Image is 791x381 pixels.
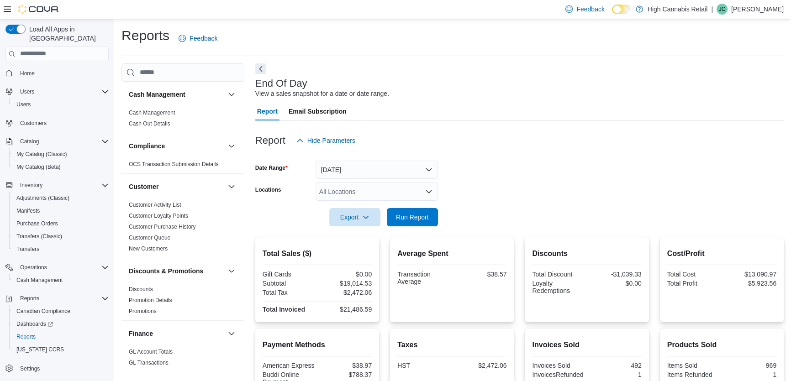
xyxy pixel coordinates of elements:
[255,78,307,89] h3: End Of Day
[16,320,53,328] span: Dashboards
[16,136,42,147] button: Catalog
[532,371,585,378] div: InvoicesRefunded
[255,164,288,172] label: Date Range
[387,208,438,226] button: Run Report
[289,102,347,120] span: Email Subscription
[129,201,181,209] span: Customer Activity List
[129,266,203,276] h3: Discounts & Promotions
[129,212,188,219] span: Customer Loyalty Points
[16,220,58,227] span: Purchase Orders
[129,297,172,304] span: Promotion Details
[16,118,50,129] a: Customers
[129,286,153,292] a: Discounts
[16,293,43,304] button: Reports
[319,271,372,278] div: $0.00
[129,161,219,168] span: OCS Transaction Submission Details
[16,117,109,129] span: Customers
[9,217,112,230] button: Purchase Orders
[667,248,776,259] h2: Cost/Profit
[16,180,109,191] span: Inventory
[2,135,112,148] button: Catalog
[129,110,175,116] a: Cash Management
[129,234,170,241] span: Customer Queue
[329,208,380,226] button: Export
[121,346,244,372] div: Finance
[20,295,39,302] span: Reports
[255,135,285,146] h3: Report
[13,306,74,317] a: Canadian Compliance
[454,271,507,278] div: $38.57
[2,85,112,98] button: Users
[20,264,47,271] span: Operations
[129,266,224,276] button: Discounts & Promotions
[13,231,109,242] span: Transfers (Classic)
[226,89,237,100] button: Cash Management
[9,343,112,356] button: [US_STATE] CCRS
[255,186,281,193] label: Locations
[532,339,641,350] h2: Invoices Sold
[13,344,68,355] a: [US_STATE] CCRS
[9,192,112,204] button: Adjustments (Classic)
[129,329,224,338] button: Finance
[129,349,173,355] a: GL Account Totals
[13,218,62,229] a: Purchase Orders
[16,68,109,79] span: Home
[425,188,432,195] button: Open list of options
[13,275,66,286] a: Cash Management
[13,331,39,342] a: Reports
[129,90,185,99] h3: Cash Management
[13,149,71,160] a: My Catalog (Classic)
[293,131,359,150] button: Hide Parameters
[129,141,165,151] h3: Compliance
[667,362,720,369] div: Items Sold
[129,308,157,314] a: Promotions
[226,266,237,277] button: Discounts & Promotions
[319,371,372,378] div: $788.37
[121,199,244,258] div: Customer
[20,365,40,372] span: Settings
[16,333,36,340] span: Reports
[16,262,109,273] span: Operations
[13,205,109,216] span: Manifests
[129,245,168,252] a: New Customers
[129,182,224,191] button: Customer
[16,245,39,253] span: Transfers
[667,271,720,278] div: Total Cost
[129,141,224,151] button: Compliance
[532,280,585,294] div: Loyalty Redemptions
[335,208,375,226] span: Export
[16,262,51,273] button: Operations
[129,360,169,366] a: GL Transactions
[2,179,112,192] button: Inventory
[13,244,43,255] a: Transfers
[396,213,429,222] span: Run Report
[129,182,158,191] h3: Customer
[319,306,372,313] div: $21,486.59
[9,274,112,287] button: Cash Management
[20,88,34,95] span: Users
[9,318,112,330] a: Dashboards
[2,261,112,274] button: Operations
[9,98,112,111] button: Users
[16,346,64,353] span: [US_STATE] CCRS
[2,116,112,130] button: Customers
[612,5,631,14] input: Dark Mode
[121,159,244,173] div: Compliance
[667,280,720,287] div: Total Profit
[13,231,66,242] a: Transfers (Classic)
[16,136,109,147] span: Catalog
[16,308,70,315] span: Canadian Compliance
[26,25,109,43] span: Load All Apps in [GEOGRAPHIC_DATA]
[226,181,237,192] button: Customer
[397,271,450,285] div: Transaction Average
[9,243,112,256] button: Transfers
[9,204,112,217] button: Manifests
[319,362,372,369] div: $38.97
[13,162,64,172] a: My Catalog (Beta)
[20,70,35,77] span: Home
[16,194,69,202] span: Adjustments (Classic)
[589,362,642,369] div: 492
[2,67,112,80] button: Home
[16,277,63,284] span: Cash Management
[20,138,39,145] span: Catalog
